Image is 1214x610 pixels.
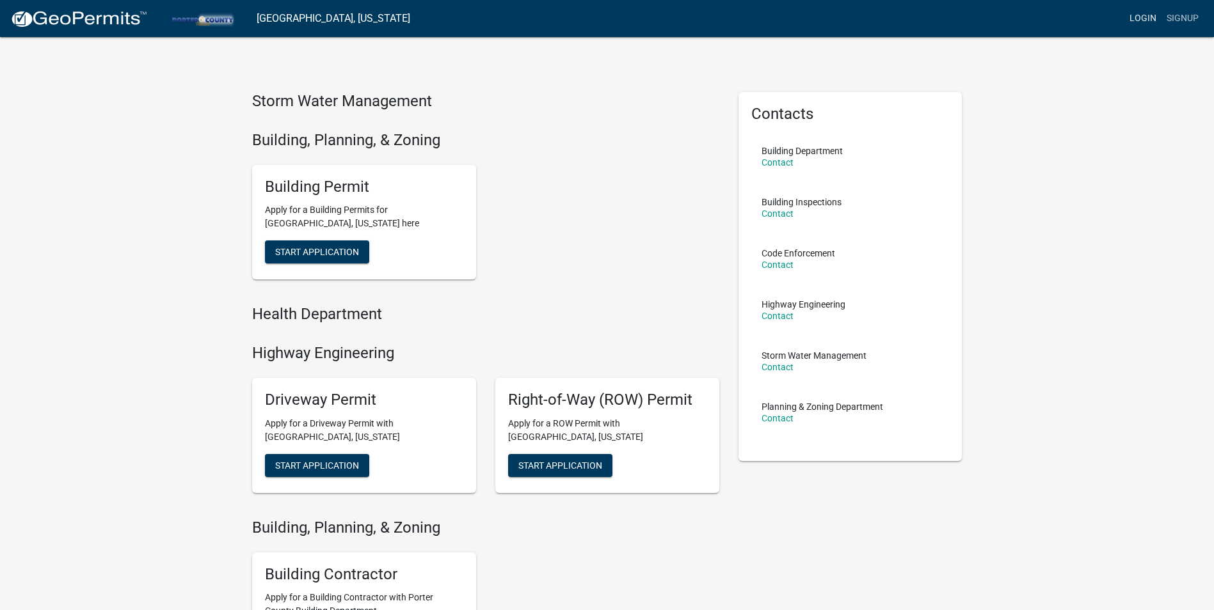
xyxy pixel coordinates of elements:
p: Apply for a ROW Permit with [GEOGRAPHIC_DATA], [US_STATE] [508,417,707,444]
h5: Building Contractor [265,565,463,584]
span: Start Application [275,460,359,470]
p: Building Department [762,146,843,155]
span: Start Application [518,460,602,470]
h5: Right-of-Way (ROW) Permit [508,391,707,409]
p: Apply for a Building Permits for [GEOGRAPHIC_DATA], [US_STATE] here [265,203,463,230]
h4: Building, Planning, & Zoning [252,519,719,537]
img: Porter County, Indiana [157,10,246,27]
button: Start Application [265,454,369,477]
a: Contact [762,311,794,321]
button: Start Application [265,240,369,263]
h4: Storm Water Management [252,92,719,111]
a: Signup [1162,6,1204,31]
h4: Highway Engineering [252,344,719,363]
h4: Building, Planning, & Zoning [252,131,719,150]
span: Start Application [275,247,359,257]
a: Contact [762,413,794,423]
a: Login [1124,6,1162,31]
h5: Contacts [751,105,950,123]
a: Contact [762,157,794,168]
p: Code Enforcement [762,249,835,258]
h5: Driveway Permit [265,391,463,409]
a: Contact [762,260,794,270]
a: Contact [762,362,794,372]
p: Planning & Zoning Department [762,402,883,411]
p: Storm Water Management [762,351,867,360]
button: Start Application [508,454,612,477]
h4: Health Department [252,305,719,324]
p: Highway Engineering [762,300,845,309]
p: Apply for a Driveway Permit with [GEOGRAPHIC_DATA], [US_STATE] [265,417,463,444]
a: [GEOGRAPHIC_DATA], [US_STATE] [257,8,410,29]
p: Building Inspections [762,198,842,207]
a: Contact [762,208,794,219]
h5: Building Permit [265,178,463,196]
